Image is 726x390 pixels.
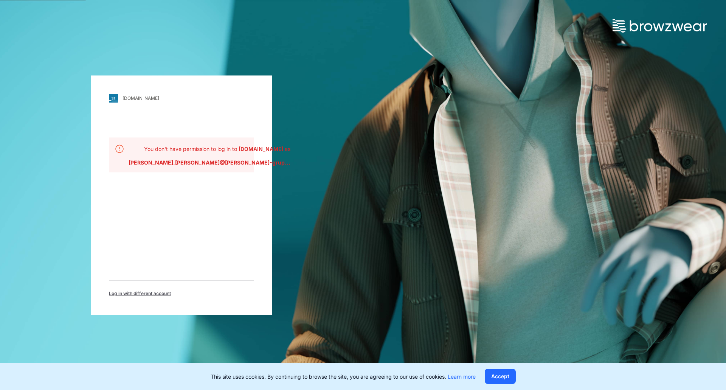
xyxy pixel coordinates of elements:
p: This site uses cookies. By continuing to browse the site, you are agreeing to our use of cookies. [211,373,476,381]
img: browzwear-logo.73288ffb.svg [613,19,707,33]
img: svg+xml;base64,PHN2ZyB3aWR0aD0iMjQiIGhlaWdodD0iMjQiIHZpZXdCb3g9IjAgMCAyNCAyNCIgZmlsbD0ibm9uZSIgeG... [115,144,124,153]
button: Accept [485,369,516,384]
a: Learn more [448,373,476,380]
b: [DOMAIN_NAME] [237,145,285,152]
p: You don't have permission to log in to as [144,145,290,152]
img: svg+xml;base64,PHN2ZyB3aWR0aD0iMjgiIGhlaWdodD0iMjgiIHZpZXdCb3g9IjAgMCAyOCAyOCIgZmlsbD0ibm9uZSIgeG... [109,93,118,103]
b: erik.klein@witt-gruppe.eu [129,159,290,165]
div: [DOMAIN_NAME] [123,95,159,101]
span: Log in with different account [109,290,171,297]
a: [DOMAIN_NAME] [109,93,254,103]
